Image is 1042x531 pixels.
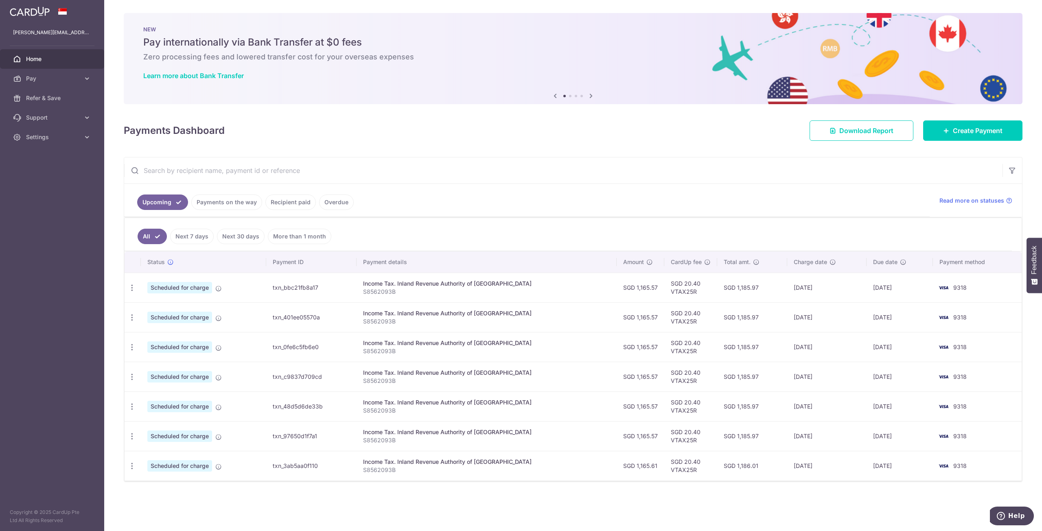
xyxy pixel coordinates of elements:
[266,251,357,273] th: Payment ID
[867,391,933,421] td: [DATE]
[935,283,952,293] img: Bank Card
[953,284,967,291] span: 9318
[143,52,1003,62] h6: Zero processing fees and lowered transfer cost for your overseas expenses
[935,312,952,322] img: Bank Card
[26,114,80,122] span: Support
[266,362,357,391] td: txn_c9837d709cd
[953,314,967,321] span: 9318
[623,258,644,266] span: Amount
[839,126,893,135] span: Download Report
[170,229,214,244] a: Next 7 days
[266,391,357,421] td: txn_48d5d6de33b
[266,273,357,302] td: txn_bbc21fb8a17
[143,36,1003,49] h5: Pay internationally via Bank Transfer at $0 fees
[867,332,933,362] td: [DATE]
[26,55,80,63] span: Home
[26,94,80,102] span: Refer & Save
[990,507,1034,527] iframe: Opens a widget where you can find more information
[147,371,212,382] span: Scheduled for charge
[671,258,702,266] span: CardUp fee
[717,332,787,362] td: SGD 1,185.97
[787,391,867,421] td: [DATE]
[26,133,80,141] span: Settings
[933,251,1022,273] th: Payment method
[147,401,212,412] span: Scheduled for charge
[138,229,167,244] a: All
[794,258,827,266] span: Charge date
[617,421,664,451] td: SGD 1,165.57
[873,258,898,266] span: Due date
[617,302,664,332] td: SGD 1,165.57
[664,421,717,451] td: SGD 20.40 VTAX25R
[935,402,952,411] img: Bank Card
[953,433,967,439] span: 9318
[124,13,1022,104] img: Bank transfer banner
[363,317,610,326] p: S8562093B
[664,302,717,332] td: SGD 20.40 VTAX25R
[923,120,1022,141] a: Create Payment
[10,7,50,16] img: CardUp
[717,362,787,391] td: SGD 1,185.97
[357,251,617,273] th: Payment details
[143,72,244,80] a: Learn more about Bank Transfer
[867,451,933,481] td: [DATE]
[617,391,664,421] td: SGD 1,165.57
[724,258,751,266] span: Total amt.
[617,451,664,481] td: SGD 1,165.61
[363,436,610,444] p: S8562093B
[867,421,933,451] td: [DATE]
[143,26,1003,33] p: NEW
[363,280,610,288] div: Income Tax. Inland Revenue Authority of [GEOGRAPHIC_DATA]
[717,302,787,332] td: SGD 1,185.97
[1031,246,1038,274] span: Feedback
[617,273,664,302] td: SGD 1,165.57
[787,362,867,391] td: [DATE]
[266,332,357,362] td: txn_0fe6c5fb6e0
[363,309,610,317] div: Income Tax. Inland Revenue Authority of [GEOGRAPHIC_DATA]
[867,302,933,332] td: [DATE]
[147,282,212,293] span: Scheduled for charge
[26,74,80,83] span: Pay
[935,431,952,441] img: Bank Card
[363,288,610,296] p: S8562093B
[787,332,867,362] td: [DATE]
[787,451,867,481] td: [DATE]
[717,391,787,421] td: SGD 1,185.97
[935,372,952,382] img: Bank Card
[717,273,787,302] td: SGD 1,185.97
[717,421,787,451] td: SGD 1,185.97
[953,126,1003,135] span: Create Payment
[939,197,1012,205] a: Read more on statuses
[935,461,952,471] img: Bank Card
[953,343,967,350] span: 9318
[953,373,967,380] span: 9318
[319,194,354,210] a: Overdue
[787,273,867,302] td: [DATE]
[191,194,262,210] a: Payments on the way
[147,460,212,472] span: Scheduled for charge
[810,120,913,141] a: Download Report
[363,458,610,466] div: Income Tax. Inland Revenue Authority of [GEOGRAPHIC_DATA]
[953,403,967,410] span: 9318
[787,421,867,451] td: [DATE]
[617,362,664,391] td: SGD 1,165.57
[265,194,316,210] a: Recipient paid
[787,302,867,332] td: [DATE]
[617,332,664,362] td: SGD 1,165.57
[1027,238,1042,293] button: Feedback - Show survey
[664,332,717,362] td: SGD 20.40 VTAX25R
[147,312,212,323] span: Scheduled for charge
[147,258,165,266] span: Status
[363,347,610,355] p: S8562093B
[266,451,357,481] td: txn_3ab5aa0f110
[363,339,610,347] div: Income Tax. Inland Revenue Authority of [GEOGRAPHIC_DATA]
[363,398,610,406] div: Income Tax. Inland Revenue Authority of [GEOGRAPHIC_DATA]
[137,194,188,210] a: Upcoming
[363,466,610,474] p: S8562093B
[953,462,967,469] span: 9318
[363,377,610,385] p: S8562093B
[664,273,717,302] td: SGD 20.40 VTAX25R
[939,197,1004,205] span: Read more on statuses
[268,229,331,244] a: More than 1 month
